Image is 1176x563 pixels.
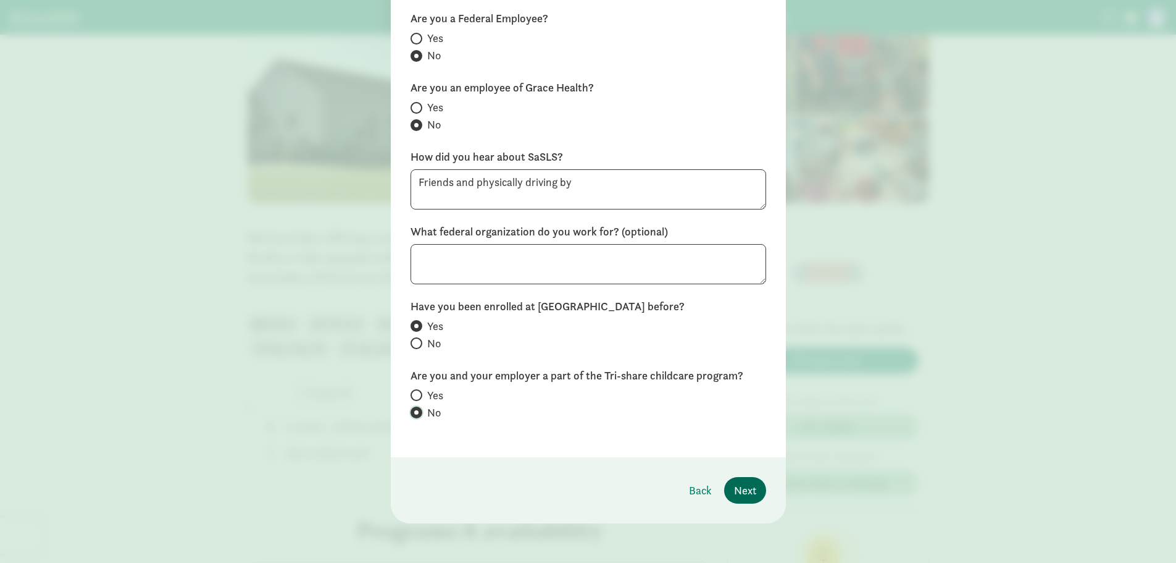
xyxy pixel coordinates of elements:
[679,477,722,504] button: Back
[734,482,756,499] span: Next
[411,224,766,239] label: What federal organization do you work for? (optional)
[427,405,441,420] span: No
[427,48,441,63] span: No
[427,319,443,334] span: Yes
[427,31,443,46] span: Yes
[689,482,712,499] span: Back
[411,11,766,26] label: Are you a Federal Employee?
[427,117,441,132] span: No
[724,477,766,504] button: Next
[411,299,766,314] label: Have you been enrolled at [GEOGRAPHIC_DATA] before?
[411,368,766,383] label: Are you and your employer a part of the Tri-share childcare program?
[427,388,443,403] span: Yes
[427,336,441,351] span: No
[427,100,443,115] span: Yes
[411,80,766,95] label: Are you an employee of Grace Health?
[411,150,766,164] label: How did you hear about SaSLS?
